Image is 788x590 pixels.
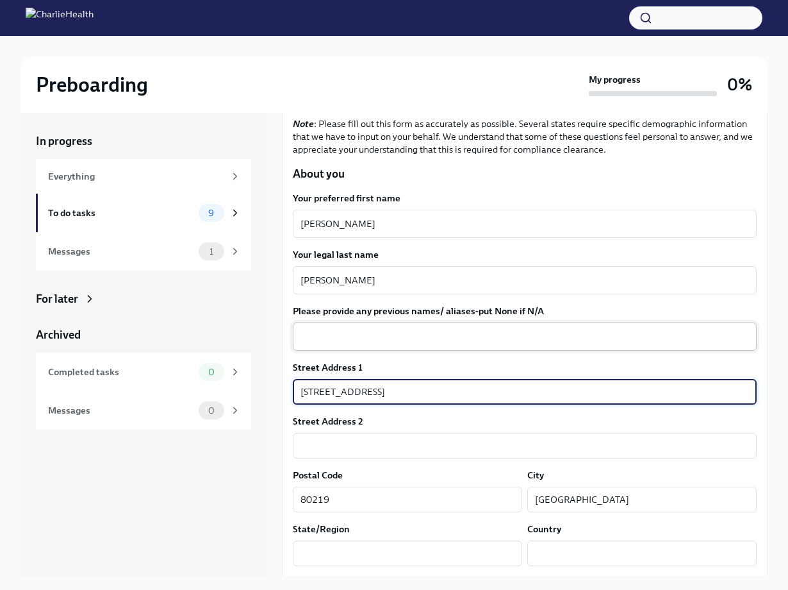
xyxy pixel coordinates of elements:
[201,406,222,416] span: 0
[36,159,251,194] a: Everything
[201,208,222,218] span: 9
[293,118,314,130] strong: Note
[201,367,222,377] span: 0
[36,72,148,97] h2: Preboarding
[293,192,757,205] label: Your preferred first name
[36,291,251,307] a: For later
[293,166,757,181] p: About you
[36,291,78,307] div: For later
[293,361,363,374] label: Street Address 1
[527,523,561,535] label: Country
[293,305,757,317] label: Please provide any previous names/ aliases-put None if N/A
[202,247,221,257] span: 1
[48,365,193,379] div: Completed tasks
[48,403,193,417] div: Messages
[48,244,193,258] div: Messages
[293,523,350,535] label: State/Region
[48,169,224,183] div: Everything
[589,73,641,86] strong: My progress
[300,273,749,288] textarea: [PERSON_NAME]
[36,232,251,271] a: Messages1
[36,194,251,232] a: To do tasks9
[36,353,251,391] a: Completed tasks0
[26,8,94,28] img: CharlieHealth
[293,415,363,428] label: Street Address 2
[36,327,251,342] a: Archived
[293,248,757,261] label: Your legal last name
[48,206,193,220] div: To do tasks
[727,73,752,96] h3: 0%
[36,133,251,149] a: In progress
[300,216,749,232] textarea: [PERSON_NAME]
[293,117,757,156] p: : Please fill out this form as accurately as possible. Several states require specific demographi...
[36,391,251,430] a: Messages0
[293,469,343,482] label: Postal Code
[527,469,544,482] label: City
